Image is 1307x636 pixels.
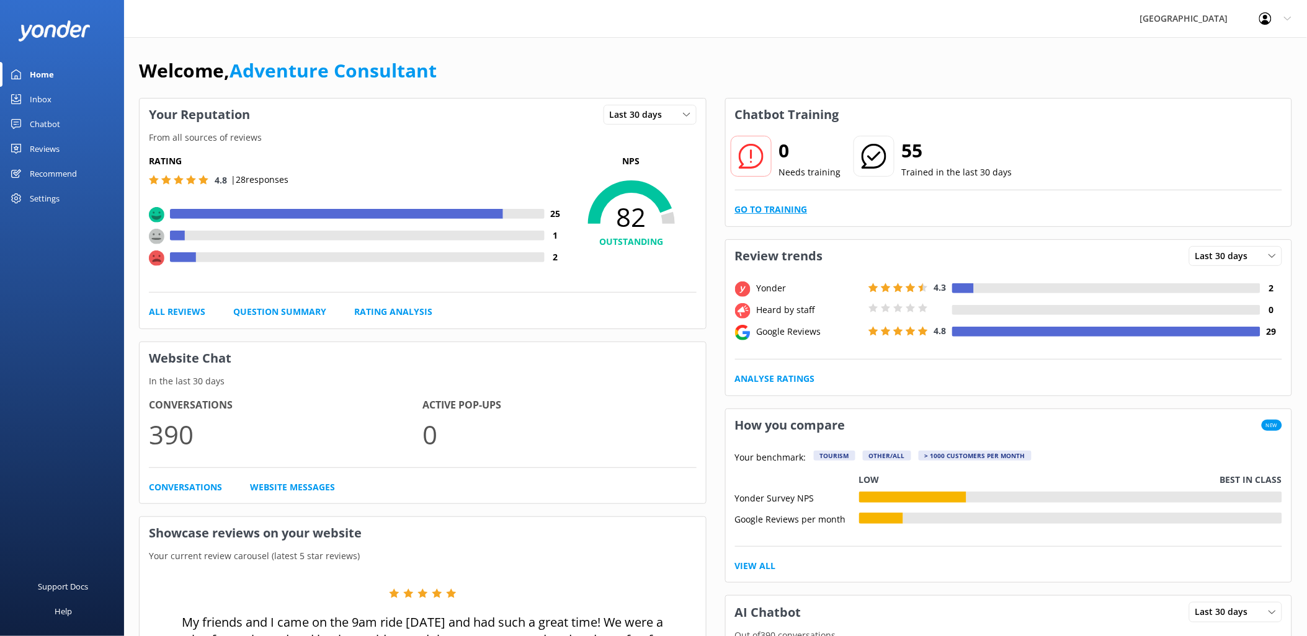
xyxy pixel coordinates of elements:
span: Last 30 days [1195,249,1256,263]
div: Chatbot [30,112,60,136]
div: Other/All [863,451,911,461]
a: Website Messages [250,480,335,494]
span: 4.8 [215,174,227,186]
span: Last 30 days [1195,605,1256,619]
div: Help [55,599,72,624]
h3: Website Chat [140,342,706,374]
p: | 28 responses [231,173,288,187]
h3: Showcase reviews on your website [140,517,706,549]
div: Google Reviews [754,325,865,338]
h4: 2 [545,250,566,264]
span: 4.8 [934,325,947,337]
h3: AI Chatbot [726,596,811,629]
h4: OUTSTANDING [566,235,697,249]
p: Your benchmark: [735,451,806,466]
span: New [1262,420,1282,431]
p: From all sources of reviews [140,131,706,144]
p: NPS [566,154,697,168]
span: 82 [566,201,697,232]
div: Yonder [754,281,865,295]
div: > 1000 customers per month [919,451,1032,461]
h4: 29 [1260,325,1282,338]
div: Tourism [814,451,855,461]
p: Your current review carousel (latest 5 star reviews) [140,549,706,563]
div: Support Docs [38,574,89,599]
h4: Active Pop-ups [422,397,696,413]
a: Analyse Ratings [735,372,815,386]
p: 390 [149,413,422,455]
span: 4.3 [934,281,947,293]
div: Home [30,62,54,87]
h4: 25 [545,207,566,221]
p: Low [859,473,880,487]
h2: 55 [902,136,1012,166]
p: In the last 30 days [140,374,706,388]
h4: 1 [545,229,566,242]
h2: 0 [779,136,841,166]
a: Question Summary [233,305,326,319]
div: Inbox [30,87,51,112]
a: Rating Analysis [354,305,432,319]
div: Settings [30,186,60,211]
h3: Chatbot Training [726,99,849,131]
a: All Reviews [149,305,205,319]
h4: Conversations [149,397,422,413]
a: View All [735,559,776,573]
h5: Rating [149,154,566,168]
a: Conversations [149,480,222,494]
h3: How you compare [726,409,855,441]
p: Needs training [779,166,841,179]
div: Heard by staff [754,303,865,317]
h3: Review trends [726,240,832,272]
p: Best in class [1220,473,1282,487]
img: yonder-white-logo.png [19,20,90,41]
div: Yonder Survey NPS [735,492,859,503]
p: 0 [422,413,696,455]
h4: 0 [1260,303,1282,317]
span: Last 30 days [610,108,670,121]
div: Recommend [30,161,77,186]
a: Go to Training [735,203,808,216]
h4: 2 [1260,281,1282,295]
p: Trained in the last 30 days [902,166,1012,179]
div: Reviews [30,136,60,161]
h3: Your Reputation [140,99,259,131]
a: Adventure Consultant [230,58,437,83]
div: Google Reviews per month [735,513,859,524]
h1: Welcome, [139,56,437,86]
